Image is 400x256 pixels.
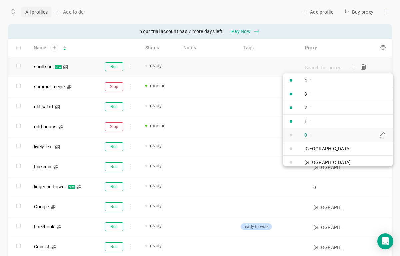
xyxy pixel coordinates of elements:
div: [GEOGRAPHIC_DATA] [304,146,351,151]
div: 1 [310,91,312,97]
div: 3 [304,91,307,97]
div: 1 [310,132,312,138]
div: 4 [304,78,307,83]
div: 2 [304,105,307,110]
div: 1 [310,105,312,110]
div: 1 [304,119,307,124]
input: Search for proxy... [305,65,346,70]
div: [GEOGRAPHIC_DATA] [304,160,351,165]
div: 0 [304,132,307,138]
div: 1 [310,78,312,83]
div: Open Intercom Messenger [377,233,393,249]
div: 1 [310,119,312,124]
